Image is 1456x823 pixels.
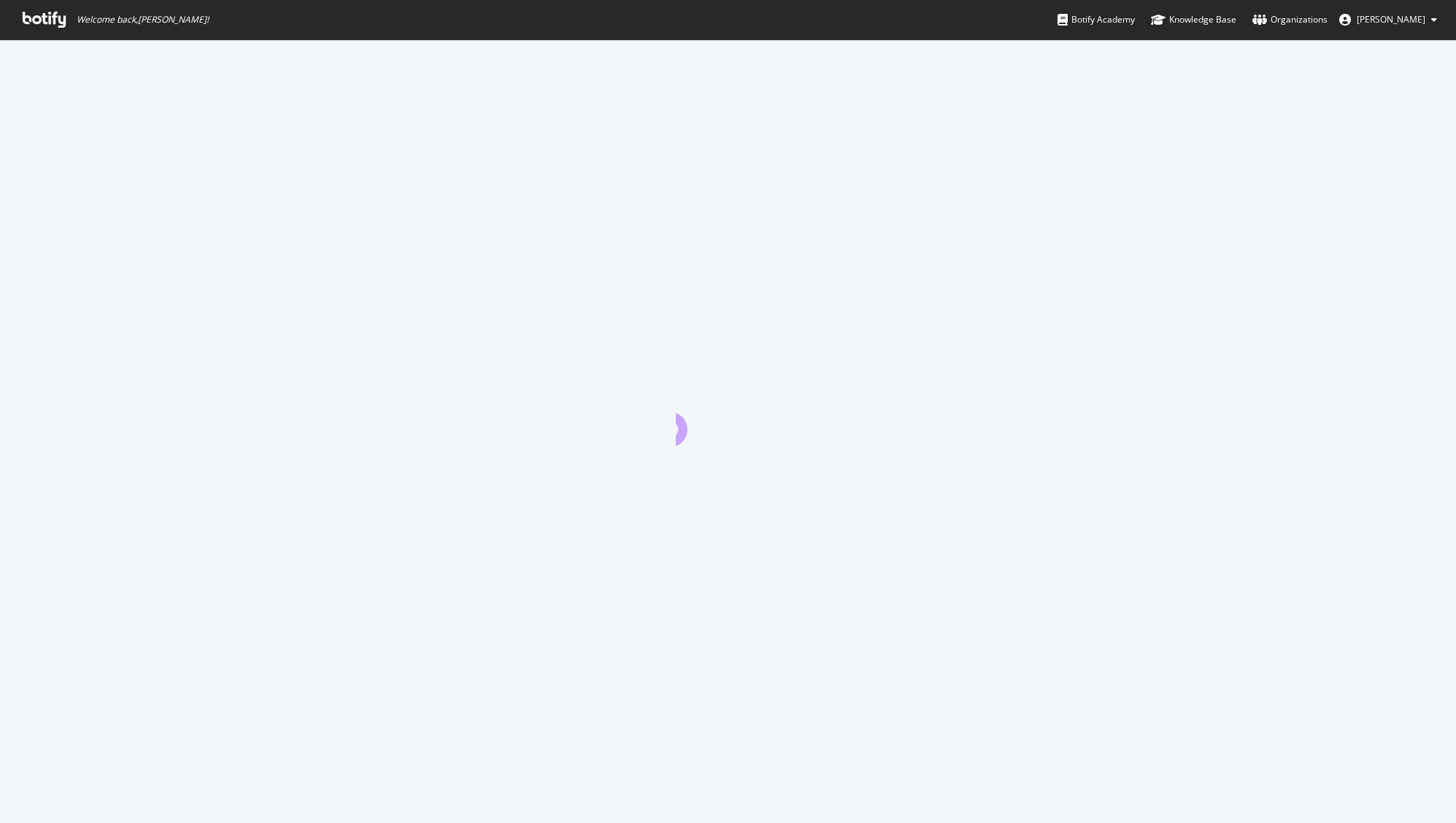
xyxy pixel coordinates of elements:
[676,393,781,446] div: animation
[1357,13,1425,26] span: Chukwudi Chukwudebelu
[1328,8,1449,31] button: [PERSON_NAME]
[1151,12,1236,27] div: Knowledge Base
[1252,12,1328,27] div: Organizations
[1058,12,1135,27] div: Botify Academy
[77,14,209,26] span: Welcome back, [PERSON_NAME] !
